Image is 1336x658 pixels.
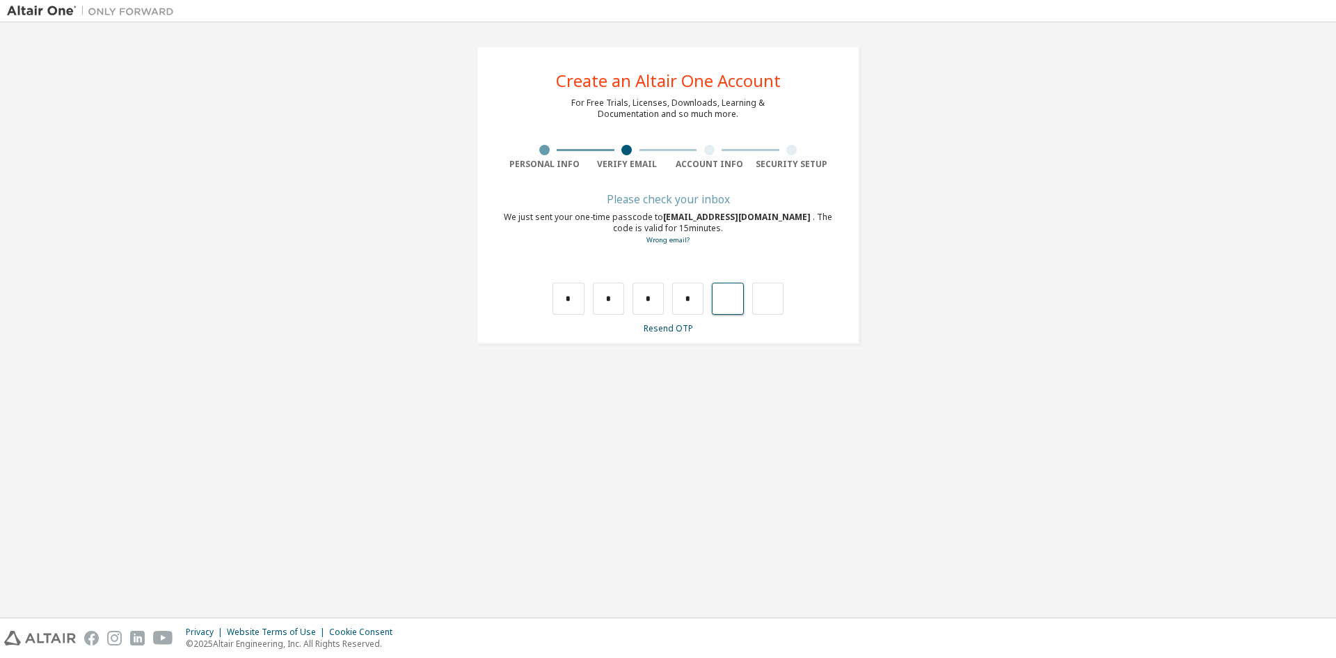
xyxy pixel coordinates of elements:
img: linkedin.svg [130,631,145,645]
div: Website Terms of Use [227,627,329,638]
div: Account Info [668,159,751,170]
div: Cookie Consent [329,627,401,638]
a: Go back to the registration form [646,235,690,244]
p: © 2025 Altair Engineering, Inc. All Rights Reserved. [186,638,401,650]
div: Verify Email [586,159,669,170]
img: altair_logo.svg [4,631,76,645]
img: youtube.svg [153,631,173,645]
div: Please check your inbox [503,195,833,203]
div: Personal Info [503,159,586,170]
img: Altair One [7,4,181,18]
div: Security Setup [751,159,834,170]
div: Privacy [186,627,227,638]
div: Create an Altair One Account [556,72,781,89]
a: Resend OTP [644,322,693,334]
img: facebook.svg [84,631,99,645]
img: instagram.svg [107,631,122,645]
div: We just sent your one-time passcode to . The code is valid for 15 minutes. [503,212,833,246]
div: For Free Trials, Licenses, Downloads, Learning & Documentation and so much more. [571,97,765,120]
span: [EMAIL_ADDRESS][DOMAIN_NAME] [663,211,813,223]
